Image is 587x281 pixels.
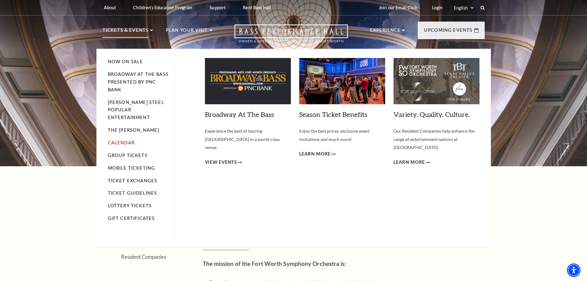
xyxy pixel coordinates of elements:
p: Our Resident Companies help enhance the range of entertainment options at [GEOGRAPHIC_DATA]. [393,127,479,152]
img: Season Ticket Benefits [299,58,385,104]
a: View Events [205,159,242,166]
a: Open this option [212,24,370,49]
span: Learn More [393,159,425,166]
p: Enjoy the best prices, exclusive event invitations and much more! [299,127,385,143]
div: Accessibility Menu [567,263,581,277]
a: Ticket Guidelines [108,190,157,196]
a: Calendar [108,140,135,145]
p: Experience the best of touring [GEOGRAPHIC_DATA] in a world-class venue. [205,127,291,152]
p: Tickets & Events [103,27,149,38]
a: Learn More Variety. Quality. Culture. [393,159,430,166]
a: Resident Companies [121,254,166,260]
a: Gift Certificates [108,216,155,221]
a: Group Tickets [108,153,148,158]
a: Broadway At The Bass [205,110,274,118]
strong: The mission of the Fort Worth Symphony Orchestra is: [203,260,346,267]
p: Rent Bass Hall [243,5,271,10]
a: Broadway At The Bass presented by PNC Bank [108,72,169,92]
a: Season Ticket Benefits [299,110,367,118]
p: About [104,5,116,10]
p: Upcoming Events [424,27,473,38]
a: [PERSON_NAME] Steel Popular Entertainment [108,100,164,120]
span: Learn More [299,150,331,158]
a: The [PERSON_NAME] [108,127,159,133]
span: View Events [205,159,237,166]
a: Variety. Quality. Culture. [393,110,470,118]
img: Variety. Quality. Culture. [393,58,479,104]
img: Broadway At The Bass [205,58,291,104]
a: Ticket Exchanges [108,178,157,183]
p: Plan Your Visit [166,27,208,38]
a: Learn More Season Ticket Benefits [299,150,336,158]
p: Experience [370,27,401,38]
p: Support [210,5,226,10]
a: Lottery Tickets [108,203,152,208]
select: Select: [453,5,475,11]
a: Now On Sale [108,59,143,64]
p: Children's Education Program [133,5,192,10]
a: Mobile Ticketing [108,165,155,171]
